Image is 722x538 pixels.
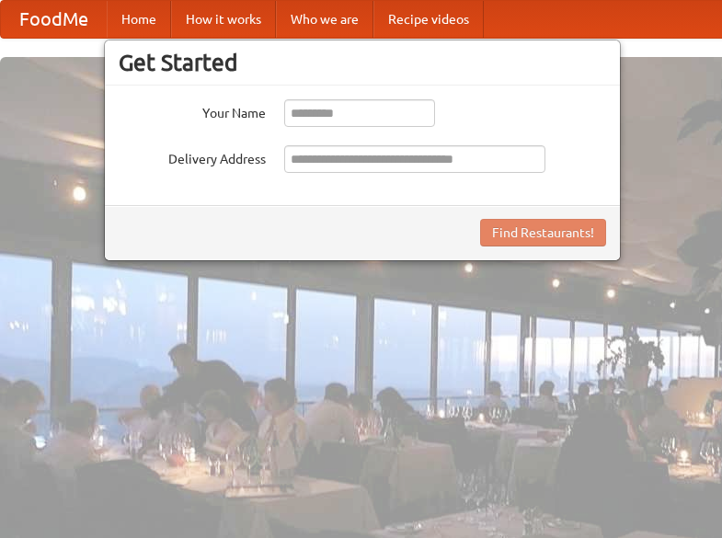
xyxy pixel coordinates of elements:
[107,1,171,38] a: Home
[276,1,373,38] a: Who we are
[119,145,266,168] label: Delivery Address
[171,1,276,38] a: How it works
[480,219,606,246] button: Find Restaurants!
[119,49,606,76] h3: Get Started
[1,1,107,38] a: FoodMe
[119,99,266,122] label: Your Name
[373,1,484,38] a: Recipe videos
